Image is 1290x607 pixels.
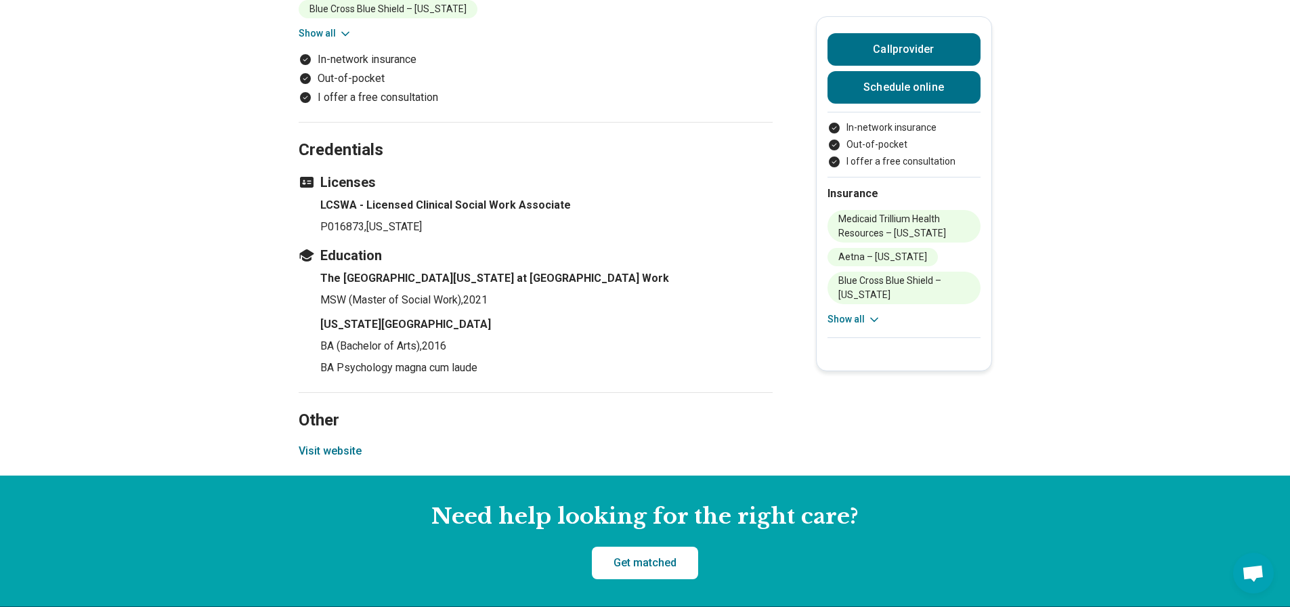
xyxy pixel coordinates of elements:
[320,197,773,213] h4: LCSWA - Licensed Clinical Social Work Associate
[827,186,981,202] h2: Insurance
[299,26,352,41] button: Show all
[827,71,981,104] a: Schedule online
[299,173,773,192] h3: Licenses
[827,121,981,135] li: In-network insurance
[827,138,981,152] li: Out-of-pocket
[299,51,773,106] ul: Payment options
[827,210,981,243] li: Medicaid Trillium Health Resources – [US_STATE]
[11,503,1279,531] h2: Need help looking for the right care?
[320,338,773,354] p: BA (Bachelor of Arts) , 2016
[299,377,773,432] h2: Other
[320,360,773,376] p: BA Psychology magna cum laude
[320,270,773,287] h4: The [GEOGRAPHIC_DATA][US_STATE] at [GEOGRAPHIC_DATA] Work
[827,154,981,169] li: I offer a free consultation
[299,89,773,106] li: I offer a free consultation
[827,121,981,169] ul: Payment options
[299,443,362,459] button: Visit website
[320,292,773,308] p: MSW (Master of Social Work) , 2021
[827,312,881,327] button: Show all
[299,70,773,87] li: Out-of-pocket
[299,51,773,68] li: In-network insurance
[320,316,773,333] h4: [US_STATE][GEOGRAPHIC_DATA]
[827,272,981,304] li: Blue Cross Blue Shield – [US_STATE]
[592,547,698,579] a: Get matched
[827,33,981,66] button: Callprovider
[1233,553,1274,593] div: Open chat
[827,248,938,266] li: Aetna – [US_STATE]
[320,219,773,235] p: P016873
[299,106,773,162] h2: Credentials
[364,220,422,233] span: , [US_STATE]
[299,246,773,265] h3: Education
